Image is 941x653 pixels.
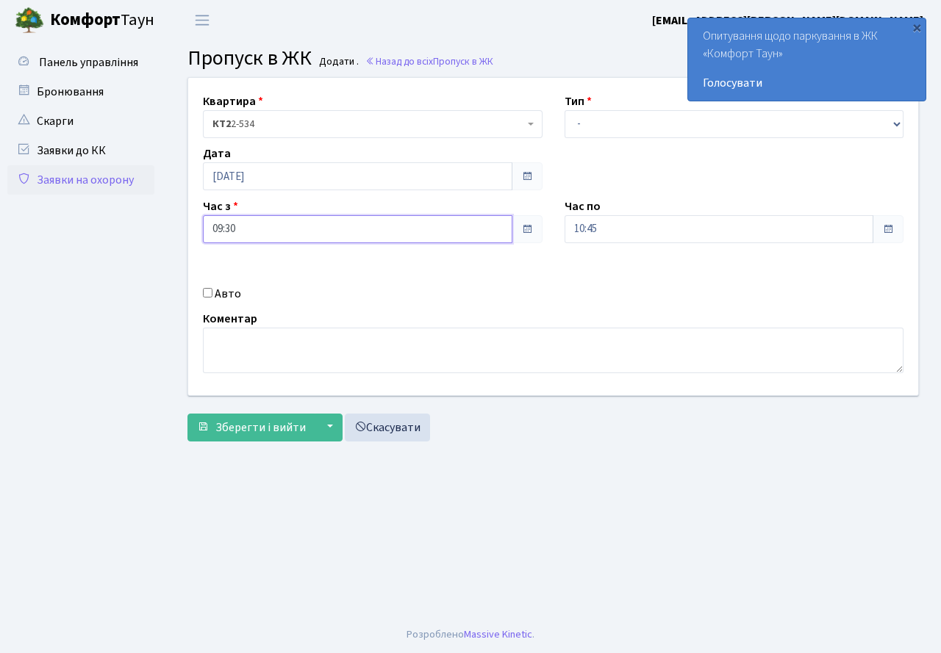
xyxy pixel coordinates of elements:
[15,6,44,35] img: logo.png
[565,198,601,215] label: Час по
[212,117,231,131] b: КТ2
[464,627,532,642] a: Massive Kinetic
[316,56,359,68] small: Додати .
[909,20,924,35] div: ×
[7,48,154,77] a: Панель управління
[565,93,592,110] label: Тип
[703,74,911,92] a: Голосувати
[652,12,923,29] a: [EMAIL_ADDRESS][PERSON_NAME][DOMAIN_NAME]
[215,419,306,436] span: Зберегти і вийти
[203,110,543,138] span: <b>КТ2</b>&nbsp;&nbsp;&nbsp;2-534
[187,43,312,73] span: Пропуск в ЖК
[407,627,534,643] div: Розроблено .
[345,414,430,441] a: Скасувати
[203,145,231,162] label: Дата
[203,93,263,110] label: Квартира
[7,136,154,165] a: Заявки до КК
[7,165,154,195] a: Заявки на охорону
[50,8,154,33] span: Таун
[7,77,154,107] a: Бронювання
[433,54,493,68] span: Пропуск в ЖК
[212,117,524,131] span: <b>КТ2</b>&nbsp;&nbsp;&nbsp;2-534
[203,310,257,328] label: Коментар
[7,107,154,136] a: Скарги
[50,8,121,32] b: Комфорт
[203,198,238,215] label: Час з
[365,54,493,68] a: Назад до всіхПропуск в ЖК
[184,8,221,32] button: Переключити навігацію
[39,54,138,71] span: Панель управління
[688,18,926,101] div: Опитування щодо паркування в ЖК «Комфорт Таун»
[215,285,241,303] label: Авто
[187,414,315,441] button: Зберегти і вийти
